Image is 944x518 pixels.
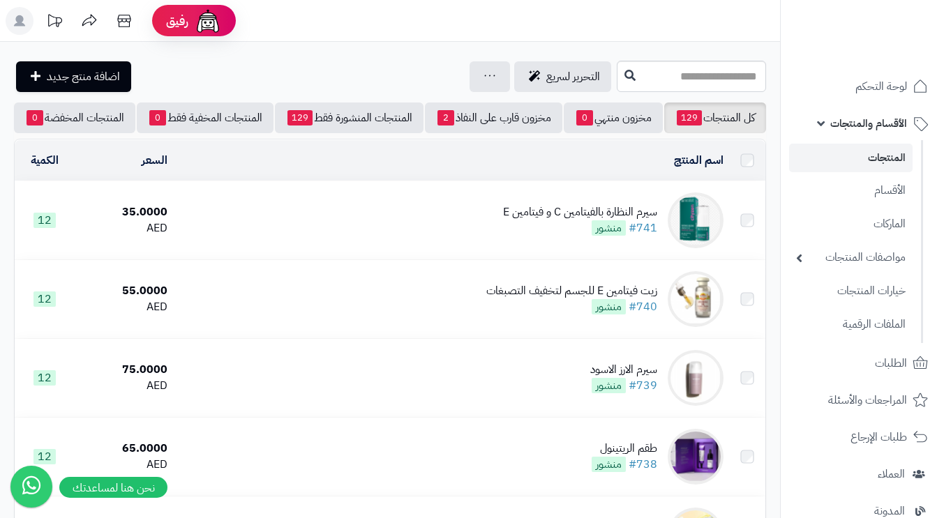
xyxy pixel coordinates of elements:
[851,427,907,447] span: طلبات الإرجاع
[789,70,936,103] a: لوحة التحكم
[592,299,626,314] span: منشور
[14,102,135,133] a: المنتجات المخفضة0
[849,15,931,45] img: logo-2.png
[33,449,56,464] span: 12
[142,152,167,169] a: السعر
[80,220,167,236] div: AED
[592,457,626,472] span: منشور
[592,378,626,393] span: منشور
[194,7,222,35] img: ai-face.png
[875,353,907,373] span: الطلبات
[830,114,907,133] span: الأقسام والمنتجات
[503,204,657,220] div: سيرم النظارة بالفيتامين C و فيتامين E
[668,429,724,485] img: طقم الريتينول
[878,464,905,484] span: العملاء
[16,61,131,92] a: اضافة منتج جديد
[425,102,562,133] a: مخزون قارب على النفاذ2
[47,68,120,85] span: اضافة منتج جديد
[629,456,657,473] a: #738
[149,110,166,125] span: 0
[576,110,593,125] span: 0
[590,362,657,378] div: سيرم الارز الاسود
[31,152,59,169] a: الكمية
[674,152,724,169] a: اسم المنتج
[80,378,167,394] div: AED
[33,291,56,307] span: 12
[486,283,657,299] div: زيت فيتامين E للجسم لتخفيف التصبغات
[80,441,167,457] div: 65.0000
[677,110,702,125] span: 129
[789,243,913,273] a: مواصفات المنتجات
[664,102,766,133] a: كل المنتجات129
[137,102,274,133] a: المنتجات المخفية فقط0
[789,383,936,417] a: المراجعات والأسئلة
[437,110,454,125] span: 2
[546,68,600,85] span: التحرير لسريع
[789,310,913,340] a: الملفات الرقمية
[789,176,913,206] a: الأقسام
[564,102,663,133] a: مخزون منتهي0
[80,457,167,473] div: AED
[592,220,626,236] span: منشور
[33,370,56,386] span: 12
[166,13,188,29] span: رفيق
[27,110,43,125] span: 0
[80,362,167,378] div: 75.0000
[789,457,936,491] a: العملاء
[80,204,167,220] div: 35.0000
[668,271,724,327] img: زيت فيتامين E للجسم لتخفيف التصبغات
[789,144,913,172] a: المنتجات
[668,192,724,248] img: سيرم النظارة بالفيتامين C و فيتامين E
[80,299,167,315] div: AED
[789,346,936,380] a: الطلبات
[629,377,657,394] a: #739
[33,213,56,228] span: 12
[828,390,907,410] span: المراجعات والأسئلة
[37,7,72,38] a: تحديثات المنصة
[789,420,936,454] a: طلبات الإرجاع
[592,441,657,457] div: طقم الريتينول
[855,77,907,96] span: لوحة التحكم
[287,110,313,125] span: 129
[275,102,424,133] a: المنتجات المنشورة فقط129
[514,61,611,92] a: التحرير لسريع
[668,350,724,406] img: سيرم الارز الاسود
[789,276,913,306] a: خيارات المنتجات
[629,220,657,236] a: #741
[629,298,657,315] a: #740
[789,209,913,239] a: الماركات
[80,283,167,299] div: 55.0000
